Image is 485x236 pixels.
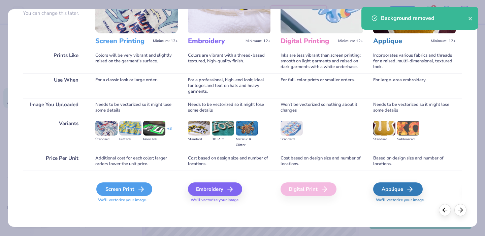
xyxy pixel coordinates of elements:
[188,182,242,196] div: Embroidery
[167,126,172,137] div: + 3
[95,73,178,98] div: For a classic look or large order.
[281,73,363,98] div: For full-color prints or smaller orders.
[397,137,419,142] div: Sublimated
[23,10,85,16] p: You can change this later.
[212,121,234,136] img: 3D Puff
[373,197,456,203] span: We'll vectorize your image.
[281,37,335,46] h3: Digital Printing
[373,73,456,98] div: For large-area embroidery.
[236,121,258,136] img: Metallic & Glitter
[373,182,423,196] div: Applique
[23,98,85,117] div: Image You Uploaded
[281,152,363,171] div: Cost based on design size and number of locations.
[96,182,152,196] div: Screen Print
[153,39,178,43] span: Minimum: 12+
[246,39,270,43] span: Minimum: 12+
[373,137,395,142] div: Standard
[95,37,150,46] h3: Screen Printing
[95,152,178,171] div: Additional cost for each color; larger orders lower the unit price.
[95,49,178,73] div: Colors will be very vibrant and slightly raised on the garment's surface.
[95,121,118,136] img: Standard
[373,37,428,46] h3: Applique
[23,73,85,98] div: Use When
[95,98,178,117] div: Needs to be vectorized so it might lose some details
[23,152,85,171] div: Price Per Unit
[373,49,456,73] div: Incorporates various fabrics and threads for a raised, multi-dimensional, textured look.
[431,39,456,43] span: Minimum: 12+
[236,137,258,148] div: Metallic & Glitter
[119,121,141,136] img: Puff Ink
[188,137,210,142] div: Standard
[397,121,419,136] img: Sublimated
[338,39,363,43] span: Minimum: 12+
[281,182,336,196] div: Digital Print
[381,14,468,22] div: Background removed
[143,137,165,142] div: Neon Ink
[373,152,456,171] div: Based on design size and number of locations.
[188,73,270,98] div: For a professional, high-end look; ideal for logos and text on hats and heavy garments.
[23,49,85,73] div: Prints Like
[188,197,270,203] span: We'll vectorize your image.
[188,37,243,46] h3: Embroidery
[281,121,303,136] img: Standard
[188,49,270,73] div: Colors are vibrant with a thread-based textured, high-quality finish.
[281,137,303,142] div: Standard
[373,98,456,117] div: Needs to be vectorized so it might lose some details
[188,98,270,117] div: Needs to be vectorized so it might lose some details
[281,98,363,117] div: Won't be vectorized so nothing about it changes
[212,137,234,142] div: 3D Puff
[119,137,141,142] div: Puff Ink
[188,152,270,171] div: Cost based on design size and number of locations.
[95,137,118,142] div: Standard
[188,121,210,136] img: Standard
[143,121,165,136] img: Neon Ink
[23,117,85,152] div: Variants
[373,121,395,136] img: Standard
[281,49,363,73] div: Inks are less vibrant than screen printing; smooth on light garments and raised on dark garments ...
[468,14,473,22] button: close
[95,197,178,203] span: We'll vectorize your image.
